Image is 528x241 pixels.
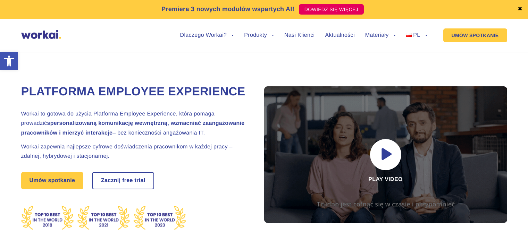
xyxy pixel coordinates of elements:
[244,33,274,38] a: Produkty
[299,4,364,15] a: DOWIEDZ SIĘ WIĘCEJ
[93,173,154,189] a: Zacznij free trial
[21,84,247,100] h1: Platforma Employee Experience
[443,28,507,42] a: UMÓW SPOTKANIE
[284,33,315,38] a: Nasi Klienci
[21,172,84,189] a: Umów spotkanie
[413,32,420,38] span: PL
[365,33,396,38] a: Materiały
[161,5,294,14] p: Premiera 3 nowych modułów wspartych AI!
[518,7,522,12] a: ✖
[180,33,234,38] a: Dlaczego Workai?
[325,33,354,38] a: Aktualności
[21,142,247,161] h2: Workai zapewnia najlepsze cyfrowe doświadczenia pracownikom w każdej pracy – zdalnej, hybrydowej ...
[21,109,247,138] h2: Workai to gotowa do użycia Platforma Employee Experience, która pomaga prowadzić – bez koniecznoś...
[264,86,507,223] div: Play video
[21,120,245,136] strong: spersonalizowaną komunikację wewnętrzną, wzmacniać zaangażowanie pracowników i mierzyć interakcje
